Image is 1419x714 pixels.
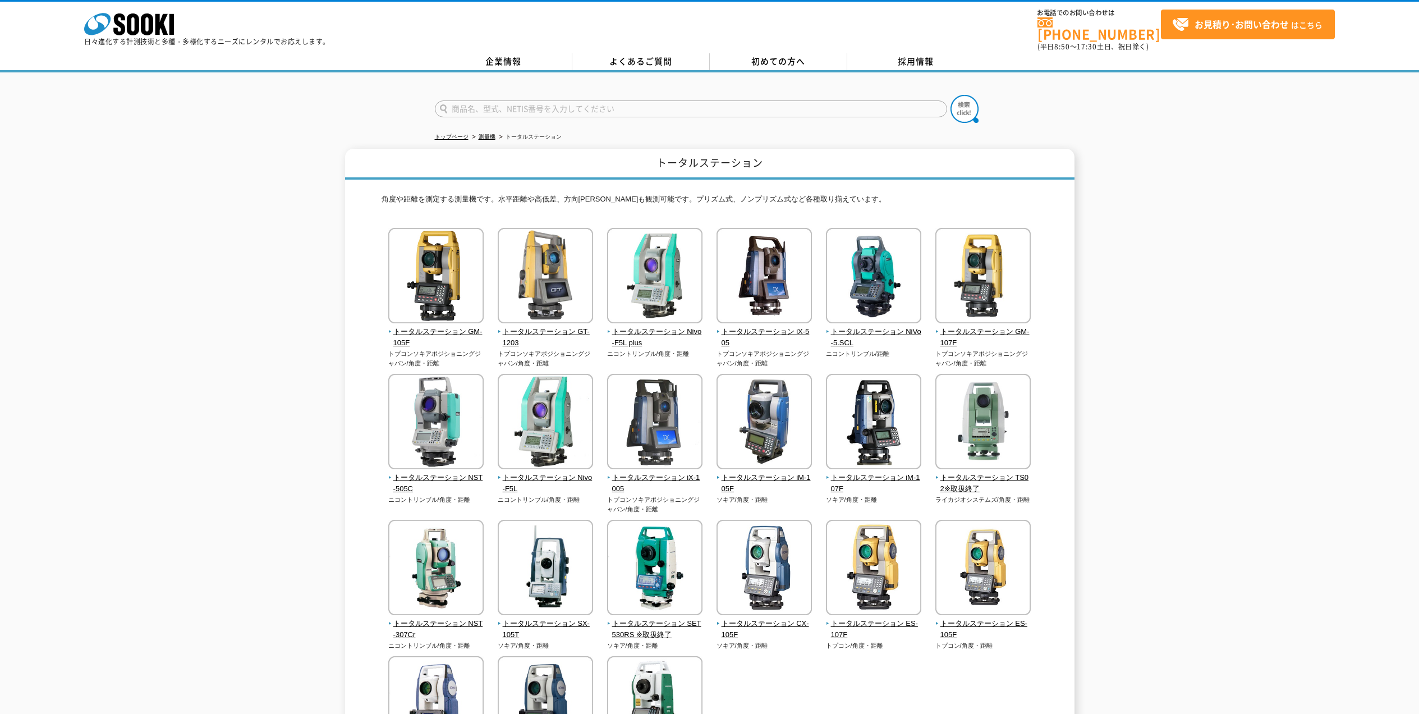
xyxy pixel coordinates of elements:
[607,326,703,350] span: トータルステーション Nivo-F5L plus
[826,315,922,349] a: トータルステーション NiVo-5.SCL
[479,134,495,140] a: 測量機
[498,520,593,618] img: トータルステーション SX-105T
[826,374,921,472] img: トータルステーション iM-107F
[935,520,1031,618] img: トータルステーション ES-105F
[717,374,812,472] img: トータルステーション iM-105F
[717,618,812,642] span: トータルステーション CX-105F
[498,618,594,642] span: トータルステーション SX-105T
[826,618,922,642] span: トータルステーション ES-107F
[435,100,947,117] input: 商品名、型式、NETIS番号を入力してください
[345,149,1074,180] h1: トータルステーション
[607,349,703,359] p: ニコントリンブル/角度・距離
[607,618,703,642] span: トータルステーション SET530RS ※取扱終了
[826,472,922,496] span: トータルステーション iM-107F
[498,228,593,326] img: トータルステーション GT-1203
[935,495,1031,505] p: ライカジオシステムズ/角度・距離
[607,472,703,496] span: トータルステーション iX-1005
[498,315,594,349] a: トータルステーション GT-1203
[497,131,562,143] li: トータルステーション
[751,55,805,67] span: 初めての方へ
[388,461,484,495] a: トータルステーション NST-505C
[717,228,812,326] img: トータルステーション iX-505
[935,374,1031,472] img: トータルステーション TS02※取扱終了
[1037,10,1161,16] span: お電話でのお問い合わせは
[388,228,484,326] img: トータルステーション GM-105F
[717,326,812,350] span: トータルステーション iX-505
[388,520,484,618] img: トータルステーション NST-307Cr
[498,607,594,641] a: トータルステーション SX-105T
[388,472,484,496] span: トータルステーション NST-505C
[826,461,922,495] a: トータルステーション iM-107F
[717,520,812,618] img: トータルステーション CX-105F
[826,520,921,618] img: トータルステーション ES-107F
[935,228,1031,326] img: トータルステーション GM-107F
[498,349,594,368] p: トプコンソキアポジショニングジャパン/角度・距離
[498,641,594,651] p: ソキア/角度・距離
[572,53,710,70] a: よくあるご質問
[498,461,594,495] a: トータルステーション Nivo-F5L
[826,326,922,350] span: トータルステーション NiVo-5.SCL
[498,495,594,505] p: ニコントリンブル/角度・距離
[388,607,484,641] a: トータルステーション NST-307Cr
[607,607,703,641] a: トータルステーション SET530RS ※取扱終了
[607,461,703,495] a: トータルステーション iX-1005
[1161,10,1335,39] a: お見積り･お問い合わせはこちら
[826,607,922,641] a: トータルステーション ES-107F
[935,315,1031,349] a: トータルステーション GM-107F
[498,374,593,472] img: トータルステーション Nivo-F5L
[607,228,702,326] img: トータルステーション Nivo-F5L plus
[826,349,922,359] p: ニコントリンブル/距離
[717,472,812,496] span: トータルステーション iM-105F
[435,53,572,70] a: 企業情報
[607,374,702,472] img: トータルステーション iX-1005
[1172,16,1322,33] span: はこちら
[388,641,484,651] p: ニコントリンブル/角度・距離
[935,641,1031,651] p: トプコン/角度・距離
[935,607,1031,641] a: トータルステーション ES-105F
[382,194,1038,211] p: 角度や距離を測定する測量機です。水平距離や高低差、方向[PERSON_NAME]も観測可能です。プリズム式、ノンプリズム式など各種取り揃えています。
[1077,42,1097,52] span: 17:30
[607,495,703,514] p: トプコンソキアポジショニングジャパン/角度・距離
[717,349,812,368] p: トプコンソキアポジショニングジャパン/角度・距離
[950,95,979,123] img: btn_search.png
[1195,17,1289,31] strong: お見積り･お問い合わせ
[388,326,484,350] span: トータルステーション GM-105F
[1037,42,1149,52] span: (平日 ～ 土日、祝日除く)
[1054,42,1070,52] span: 8:50
[717,461,812,495] a: トータルステーション iM-105F
[717,607,812,641] a: トータルステーション CX-105F
[388,618,484,642] span: トータルステーション NST-307Cr
[607,641,703,651] p: ソキア/角度・距離
[935,461,1031,495] a: トータルステーション TS02※取扱終了
[826,495,922,505] p: ソキア/角度・距離
[388,349,484,368] p: トプコンソキアポジショニングジャパン/角度・距離
[84,38,330,45] p: 日々進化する計測技術と多種・多様化するニーズにレンタルでお応えします。
[935,326,1031,350] span: トータルステーション GM-107F
[826,228,921,326] img: トータルステーション NiVo-5.SCL
[826,641,922,651] p: トプコン/角度・距離
[607,315,703,349] a: トータルステーション Nivo-F5L plus
[717,641,812,651] p: ソキア/角度・距離
[717,495,812,505] p: ソキア/角度・距離
[388,315,484,349] a: トータルステーション GM-105F
[388,374,484,472] img: トータルステーション NST-505C
[388,495,484,505] p: ニコントリンブル/角度・距離
[710,53,847,70] a: 初めての方へ
[935,472,1031,496] span: トータルステーション TS02※取扱終了
[935,349,1031,368] p: トプコンソキアポジショニングジャパン/角度・距離
[847,53,985,70] a: 採用情報
[717,315,812,349] a: トータルステーション iX-505
[435,134,469,140] a: トップページ
[498,326,594,350] span: トータルステーション GT-1203
[498,472,594,496] span: トータルステーション Nivo-F5L
[1037,17,1161,40] a: [PHONE_NUMBER]
[935,618,1031,642] span: トータルステーション ES-105F
[607,520,702,618] img: トータルステーション SET530RS ※取扱終了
